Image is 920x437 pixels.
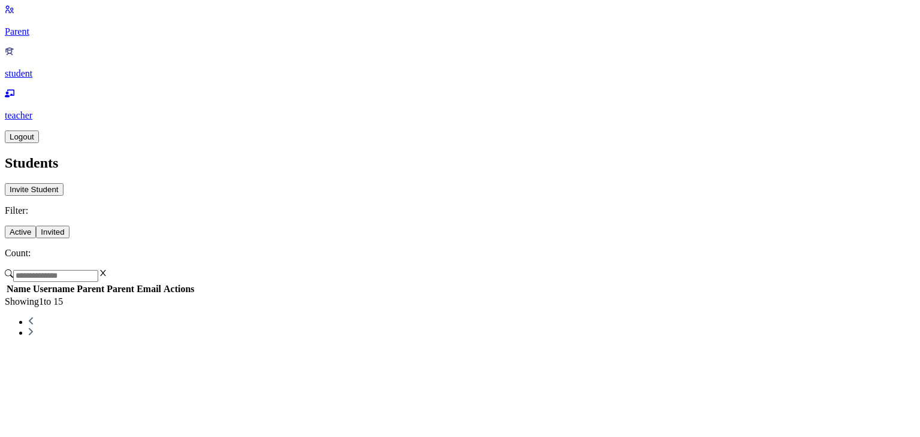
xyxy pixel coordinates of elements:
span: Parent Email [107,284,161,294]
p: Filter: [5,205,915,216]
h2: Students [5,155,915,171]
a: teacher [5,90,915,121]
button: Logout [5,131,39,143]
a: student [5,48,915,79]
p: teacher [5,110,915,121]
a: Parent [5,6,915,37]
button: Active [5,226,36,238]
div: Showing 1 to 15 [5,296,915,307]
ul: Pagination [5,317,915,338]
button: Invite Student [5,183,63,196]
button: Invited [36,226,69,238]
span: Name [7,284,31,294]
img: leftarrow.svg [29,317,34,325]
p: Parent [5,26,915,37]
span: Parent [77,284,104,294]
span: Username [33,284,74,294]
p: student [5,68,915,79]
span: Logout [10,132,34,141]
img: rightarrow.svg [29,328,34,336]
p: Count: [5,248,915,259]
span: Actions [164,284,195,294]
